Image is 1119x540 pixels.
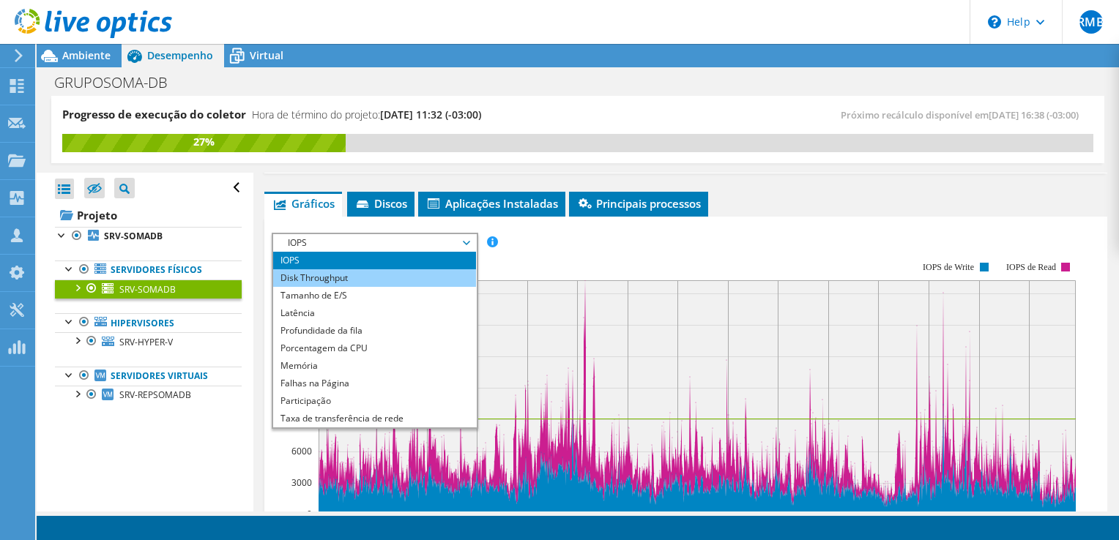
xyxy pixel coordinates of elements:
[55,386,242,405] a: SRV-REPSOMADB
[119,336,173,348] span: SRV-HYPER-V
[1079,10,1103,34] span: RMB
[55,227,242,246] a: SRV-SOMADB
[55,203,242,227] a: Projeto
[273,252,476,269] li: IOPS
[104,230,163,242] b: SRV-SOMADB
[380,108,481,121] span: [DATE] 11:32 (-03:00)
[55,260,242,280] a: Servidores físicos
[272,196,335,211] span: Gráficos
[841,108,1086,121] span: Próximo recálculo disponível em
[273,410,476,427] li: Taxa de transferência de rede
[62,134,346,150] div: 27%
[989,108,1079,121] span: [DATE] 16:38 (-03:00)
[273,340,476,357] li: Porcentagem da CPU
[307,508,312,520] text: 0
[280,234,469,252] span: IOPS
[55,313,242,332] a: Hipervisores
[273,392,476,410] li: Participação
[425,196,558,211] span: Aplicações Instaladas
[988,15,1001,29] svg: \n
[55,280,242,299] a: SRV-SOMADB
[147,48,213,62] span: Desempenho
[291,476,312,489] text: 3000
[354,196,407,211] span: Discos
[576,196,701,211] span: Principais processos
[252,107,481,123] h4: Hora de término do projeto:
[273,375,476,392] li: Falhas na Página
[48,75,190,91] h1: GRUPOSOMA-DB
[55,332,242,351] a: SRV-HYPER-V
[273,357,476,375] li: Memória
[273,269,476,287] li: Disk Throughput
[62,48,111,62] span: Ambiente
[250,48,283,62] span: Virtual
[923,262,974,272] text: IOPS de Write
[55,367,242,386] a: Servidores virtuais
[273,322,476,340] li: Profundidade da fila
[1006,262,1056,272] text: IOPS de Read
[273,287,476,304] li: Tamanho de E/S
[273,304,476,322] li: Latência
[119,389,191,401] span: SRV-REPSOMADB
[119,283,176,296] span: SRV-SOMADB
[291,445,312,457] text: 6000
